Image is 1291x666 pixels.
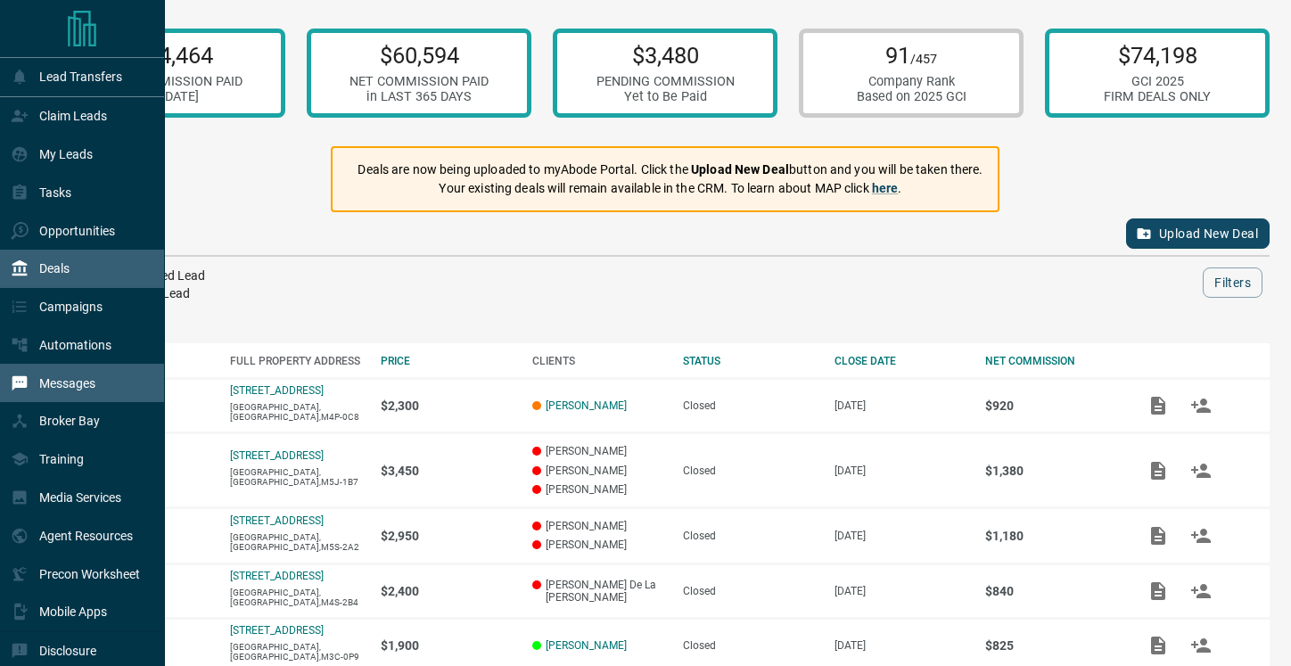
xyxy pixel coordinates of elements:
[103,42,243,69] p: $54,464
[349,74,489,89] div: NET COMMISSION PAID
[230,384,324,397] a: [STREET_ADDRESS]
[872,181,899,195] a: here
[1137,584,1180,596] span: Add / View Documents
[230,532,364,552] p: [GEOGRAPHIC_DATA],[GEOGRAPHIC_DATA],M5S-2A2
[1104,42,1211,69] p: $74,198
[683,530,817,542] div: Closed
[230,570,324,582] a: [STREET_ADDRESS]
[532,465,666,477] p: [PERSON_NAME]
[230,402,364,422] p: [GEOGRAPHIC_DATA],[GEOGRAPHIC_DATA],M4P-0C8
[683,639,817,652] div: Closed
[532,539,666,551] p: [PERSON_NAME]
[857,42,966,69] p: 91
[683,465,817,477] div: Closed
[596,89,735,104] div: Yet to Be Paid
[1180,464,1222,476] span: Match Clients
[230,467,364,487] p: [GEOGRAPHIC_DATA],[GEOGRAPHIC_DATA],M5J-1B7
[691,162,789,177] strong: Upload New Deal
[1137,638,1180,651] span: Add / View Documents
[532,579,666,604] p: [PERSON_NAME] De La [PERSON_NAME]
[596,42,735,69] p: $3,480
[835,355,968,367] div: CLOSE DATE
[1180,584,1222,596] span: Match Clients
[1180,399,1222,411] span: Match Clients
[1104,89,1211,104] div: FIRM DEALS ONLY
[358,160,983,179] p: Deals are now being uploaded to myAbode Portal. Click the button and you will be taken there.
[835,530,968,542] p: [DATE]
[910,52,937,67] span: /457
[985,464,1119,478] p: $1,380
[1137,529,1180,541] span: Add / View Documents
[985,529,1119,543] p: $1,180
[1203,267,1262,298] button: Filters
[985,584,1119,598] p: $840
[835,399,968,412] p: [DATE]
[230,588,364,607] p: [GEOGRAPHIC_DATA],[GEOGRAPHIC_DATA],M4S-2B4
[381,584,514,598] p: $2,400
[857,74,966,89] div: Company Rank
[381,638,514,653] p: $1,900
[349,89,489,104] div: in LAST 365 DAYS
[835,465,968,477] p: [DATE]
[546,399,627,412] a: [PERSON_NAME]
[103,74,243,89] div: NET COMMISSION PAID
[546,639,627,652] a: [PERSON_NAME]
[596,74,735,89] div: PENDING COMMISSION
[103,89,243,104] div: in [DATE]
[1126,218,1270,249] button: Upload New Deal
[532,520,666,532] p: [PERSON_NAME]
[349,42,489,69] p: $60,594
[683,355,817,367] div: STATUS
[230,642,364,662] p: [GEOGRAPHIC_DATA],[GEOGRAPHIC_DATA],M3C-0P9
[683,585,817,597] div: Closed
[985,399,1119,413] p: $920
[1104,74,1211,89] div: GCI 2025
[1180,638,1222,651] span: Match Clients
[1180,529,1222,541] span: Match Clients
[230,449,324,462] a: [STREET_ADDRESS]
[985,638,1119,653] p: $825
[532,483,666,496] p: [PERSON_NAME]
[532,445,666,457] p: [PERSON_NAME]
[230,514,324,527] a: [STREET_ADDRESS]
[381,355,514,367] div: PRICE
[532,355,666,367] div: CLIENTS
[1137,464,1180,476] span: Add / View Documents
[381,464,514,478] p: $3,450
[358,179,983,198] p: Your existing deals will remain available in the CRM. To learn about MAP click .
[985,355,1119,367] div: NET COMMISSION
[1137,399,1180,411] span: Add / View Documents
[230,355,364,367] div: FULL PROPERTY ADDRESS
[381,399,514,413] p: $2,300
[857,89,966,104] div: Based on 2025 GCI
[381,529,514,543] p: $2,950
[835,585,968,597] p: [DATE]
[230,624,324,637] a: [STREET_ADDRESS]
[835,639,968,652] p: [DATE]
[683,399,817,412] div: Closed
